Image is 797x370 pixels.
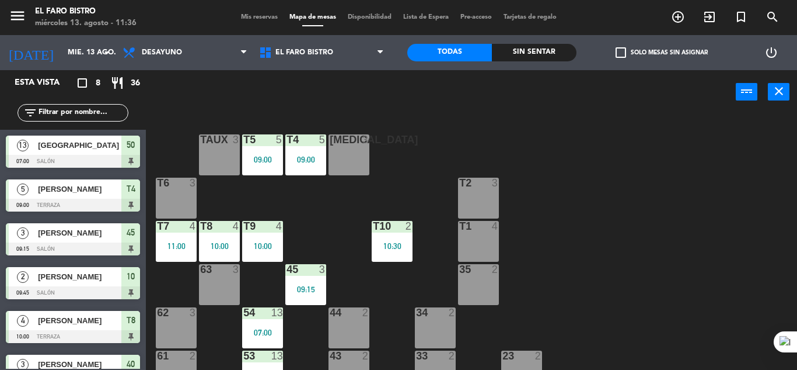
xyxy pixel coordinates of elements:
[127,138,135,152] span: 50
[17,184,29,195] span: 5
[127,226,135,240] span: 45
[127,182,135,196] span: T4
[9,7,26,29] button: menu
[235,14,284,20] span: Mis reservas
[319,134,326,145] div: 5
[37,106,128,119] input: Filtrar por nombre...
[362,307,369,318] div: 2
[131,77,140,90] span: 36
[17,227,29,239] span: 3
[740,84,754,98] i: power_input
[449,307,456,318] div: 2
[110,76,124,90] i: restaurant
[416,351,417,361] div: 33
[319,264,326,275] div: 3
[416,307,417,318] div: 34
[242,155,283,164] div: 09:00
[535,351,542,361] div: 2
[285,155,326,164] div: 09:00
[243,221,244,231] div: T9
[616,47,708,58] label: Solo mesas sin asignar
[492,264,499,275] div: 2
[127,313,135,327] span: T8
[127,269,135,283] span: 10
[17,140,29,151] span: 13
[9,7,26,25] i: menu
[768,83,789,101] button: close
[6,76,84,90] div: Esta vista
[498,14,562,20] span: Tarjetas de regalo
[233,221,240,231] div: 4
[190,307,197,318] div: 3
[492,44,576,61] div: Sin sentar
[397,14,455,20] span: Lista de Espera
[373,221,373,231] div: T10
[671,10,685,24] i: add_circle_outline
[38,271,121,283] span: [PERSON_NAME]
[17,315,29,327] span: 4
[96,77,100,90] span: 8
[242,328,283,337] div: 07:00
[243,134,244,145] div: T5
[765,10,779,24] i: search
[156,242,197,250] div: 11:00
[243,307,244,318] div: 54
[75,76,89,90] i: crop_square
[190,221,197,231] div: 4
[276,221,283,231] div: 4
[455,14,498,20] span: Pre-acceso
[157,351,158,361] div: 61
[406,221,413,231] div: 2
[271,351,283,361] div: 13
[362,351,369,361] div: 2
[38,227,121,239] span: [PERSON_NAME]
[459,264,460,275] div: 35
[233,264,240,275] div: 3
[362,134,369,145] div: 3
[242,242,283,250] div: 10:00
[275,49,333,57] span: EL Faro Bistro
[200,134,201,145] div: TAUX
[38,314,121,327] span: [PERSON_NAME]
[38,183,121,195] span: [PERSON_NAME]
[190,178,197,188] div: 3
[616,47,626,58] span: check_box_outline_blank
[142,49,182,57] span: Desayuno
[459,221,460,231] div: T1
[200,264,201,275] div: 63
[764,46,778,60] i: power_settings_new
[100,46,114,60] i: arrow_drop_down
[492,221,499,231] div: 4
[157,221,158,231] div: T7
[200,221,201,231] div: T8
[285,285,326,293] div: 09:15
[199,242,240,250] div: 10:00
[157,307,158,318] div: 62
[372,242,413,250] div: 10:30
[17,271,29,283] span: 2
[243,351,244,361] div: 53
[736,83,757,101] button: power_input
[233,134,240,145] div: 3
[271,307,283,318] div: 13
[772,84,786,98] i: close
[284,14,342,20] span: Mapa de mesas
[734,10,748,24] i: turned_in_not
[23,106,37,120] i: filter_list
[190,351,197,361] div: 2
[449,351,456,361] div: 2
[35,18,137,29] div: miércoles 13. agosto - 11:36
[407,44,492,61] div: Todas
[38,139,121,151] span: [GEOGRAPHIC_DATA]
[276,134,283,145] div: 5
[35,6,137,18] div: El Faro Bistro
[342,14,397,20] span: Disponibilidad
[492,178,499,188] div: 3
[459,178,460,188] div: T2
